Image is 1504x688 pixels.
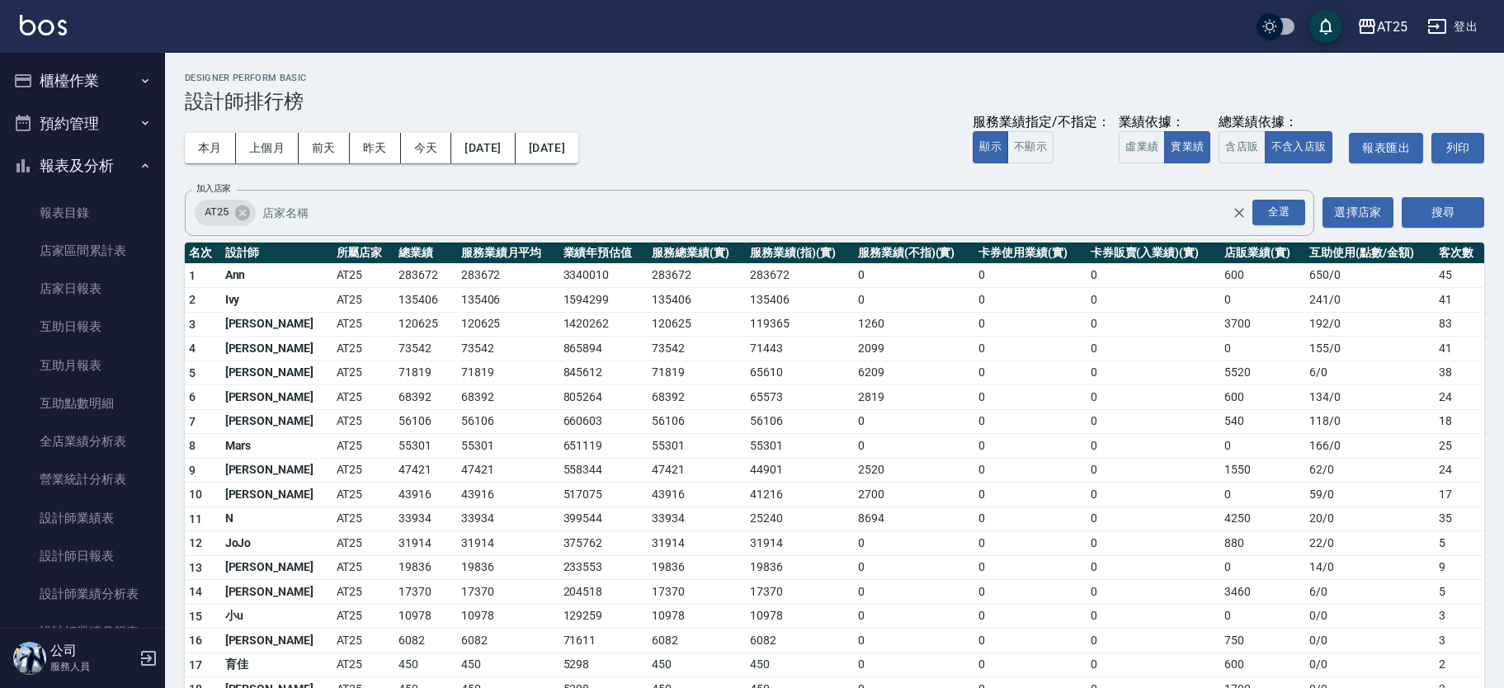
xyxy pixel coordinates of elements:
td: 0 [854,531,975,556]
td: 0 [974,263,1086,288]
td: 41 [1435,288,1484,313]
td: AT25 [332,555,395,580]
td: 31914 [648,531,746,556]
td: 65573 [746,385,854,410]
th: 所屬店家 [332,243,395,264]
td: 0 [1087,458,1221,483]
th: 服務業績月平均 [457,243,559,264]
td: 845612 [559,360,648,385]
td: 8694 [854,507,975,531]
td: 0 [1087,555,1221,580]
td: Mars [221,434,332,459]
a: 報表目錄 [7,194,158,232]
td: 204518 [559,580,648,605]
span: 5 [189,366,196,379]
p: 服務人員 [50,659,134,674]
td: 17370 [457,580,559,605]
td: [PERSON_NAME] [221,337,332,361]
td: JoJo [221,531,332,556]
div: 業績依據： [1119,114,1210,131]
td: 0 [974,409,1086,434]
td: 6 / 0 [1305,580,1435,605]
td: 2700 [854,483,975,507]
td: 600 [1220,263,1305,288]
td: AT25 [332,604,395,629]
a: 全店業績分析表 [7,422,158,460]
td: 120625 [648,312,746,337]
div: AT25 [1377,16,1407,37]
button: 昨天 [350,133,401,163]
th: 互助使用(點數/金額) [1305,243,1435,264]
td: 17 [1435,483,1484,507]
th: 服務業績(指)(實) [746,243,854,264]
td: 25 [1435,434,1484,459]
td: 0 [1087,409,1221,434]
td: AT25 [332,434,395,459]
td: 47421 [648,458,746,483]
button: 本月 [185,133,236,163]
td: 0 [974,360,1086,385]
td: 71819 [394,360,457,385]
td: 0 [1087,312,1221,337]
td: 5 [1435,531,1484,556]
button: [DATE] [451,133,515,163]
td: 33934 [648,507,746,531]
td: 17370 [394,580,457,605]
td: 0 [854,555,975,580]
th: 服務總業績(實) [648,243,746,264]
td: 135406 [746,288,854,313]
td: 0 [1087,337,1221,361]
td: 2819 [854,385,975,410]
a: 設計師日報表 [7,537,158,575]
div: 服務業績指定/不指定： [973,114,1110,131]
td: 55301 [457,434,559,459]
td: 651119 [559,434,648,459]
td: 14 / 0 [1305,555,1435,580]
a: 設計師業績表 [7,499,158,537]
a: 店家日報表 [7,270,158,308]
td: 0 [1220,483,1305,507]
td: 1594299 [559,288,648,313]
td: AT25 [332,458,395,483]
td: 5520 [1220,360,1305,385]
a: 互助月報表 [7,346,158,384]
button: save [1309,10,1342,43]
td: 19836 [394,555,457,580]
td: AT25 [332,653,395,677]
td: 17370 [746,580,854,605]
td: 24 [1435,458,1484,483]
td: 73542 [394,337,457,361]
td: 68392 [648,385,746,410]
td: 192 / 0 [1305,312,1435,337]
td: 71443 [746,337,854,361]
td: 1420262 [559,312,648,337]
th: 卡券販賣(入業績)(實) [1087,243,1221,264]
td: 65610 [746,360,854,385]
td: 41216 [746,483,854,507]
td: 9 [1435,555,1484,580]
button: 登出 [1421,12,1484,42]
td: 450 [457,653,559,677]
span: 9 [189,464,196,477]
th: 服務業績(不指)(實) [854,243,975,264]
button: 今天 [401,133,452,163]
span: 11 [189,512,203,525]
td: 5 [1435,580,1484,605]
td: 3700 [1220,312,1305,337]
td: [PERSON_NAME] [221,360,332,385]
td: 6082 [746,629,854,653]
td: 0 [1087,360,1221,385]
td: 55301 [394,434,457,459]
td: 0 [974,604,1086,629]
td: [PERSON_NAME] [221,555,332,580]
td: 0 [1220,288,1305,313]
button: 顯示 [973,131,1008,163]
button: [DATE] [516,133,578,163]
td: 0 [854,580,975,605]
td: 0 [1087,263,1221,288]
td: 120625 [457,312,559,337]
td: 43916 [648,483,746,507]
td: 0 [854,263,975,288]
td: 6209 [854,360,975,385]
span: 12 [189,536,203,549]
